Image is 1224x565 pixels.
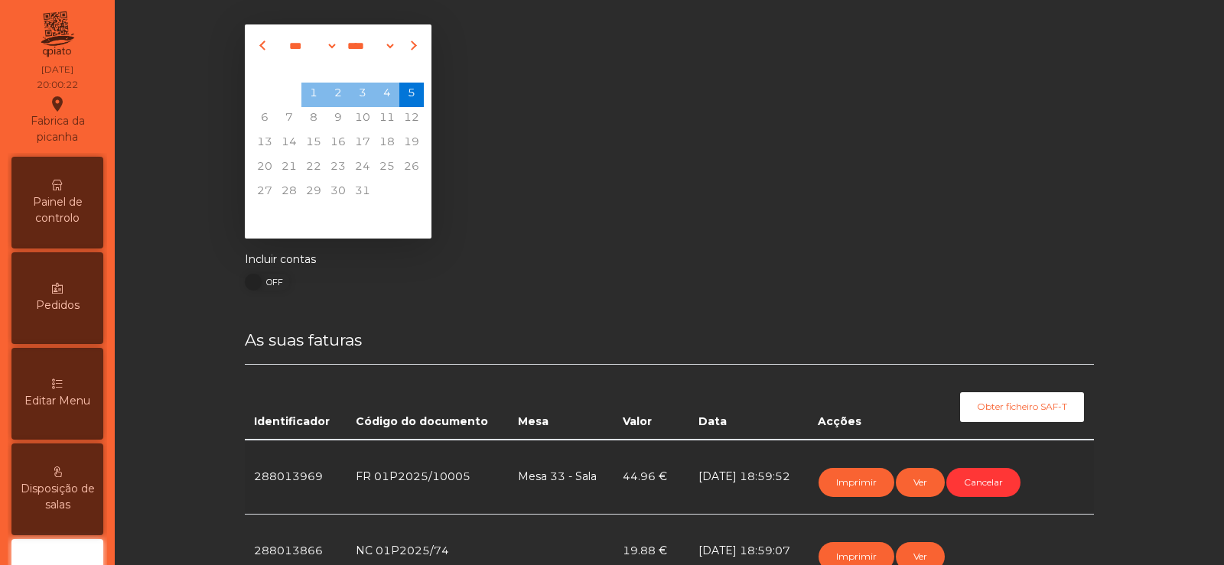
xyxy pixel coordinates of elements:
[399,107,424,132] span: 12
[252,83,277,107] div: Monday, September 29, 2025
[338,34,396,57] select: Select year
[301,132,326,156] span: 15
[277,156,301,180] div: Tuesday, October 21, 2025
[347,440,509,515] td: FR 01P2025/10005
[399,58,424,83] div: Su
[301,83,326,107] div: Wednesday, October 1, 2025
[350,180,375,205] div: Friday, October 31, 2025
[347,365,509,440] th: Código do documento
[253,274,291,291] span: OFF
[301,156,326,180] span: 22
[15,194,99,226] span: Painel de controlo
[37,78,78,92] div: 20:00:22
[375,83,399,107] span: 4
[509,440,614,515] td: Mesa 33 - Sala
[252,132,277,156] span: 13
[326,58,350,83] div: Th
[375,58,399,83] div: Sa
[375,132,399,156] div: Saturday, October 18, 2025
[252,107,277,132] div: Monday, October 6, 2025
[245,365,347,440] th: Identificador
[326,132,350,156] span: 16
[301,58,326,83] div: We
[399,156,424,180] span: 26
[350,205,375,229] div: Friday, November 7, 2025
[399,83,424,107] div: Sunday, October 5, 2025
[375,83,399,107] div: Saturday, October 4, 2025
[350,107,375,132] div: Friday, October 10, 2025
[689,365,808,440] th: Data
[326,83,350,107] div: Thursday, October 2, 2025
[252,180,277,205] span: 27
[277,58,301,83] div: Tu
[375,156,399,180] span: 25
[819,468,894,497] button: Imprimir
[326,205,350,229] div: Thursday, November 6, 2025
[326,180,350,205] div: Thursday, October 30, 2025
[277,180,301,205] span: 28
[245,329,1094,352] h4: As suas faturas
[277,107,301,132] div: Tuesday, October 7, 2025
[326,107,350,132] div: Thursday, October 9, 2025
[350,156,375,180] span: 24
[41,63,73,76] div: [DATE]
[245,440,347,515] td: 288013969
[280,34,338,57] select: Select month
[38,8,76,61] img: qpiato
[350,58,375,83] div: Fr
[399,180,424,205] div: Sunday, November 2, 2025
[277,83,301,107] div: Tuesday, September 30, 2025
[375,205,399,229] div: Saturday, November 8, 2025
[15,481,99,513] span: Disposição de salas
[375,180,399,205] div: Saturday, November 1, 2025
[350,132,375,156] span: 17
[301,132,326,156] div: Wednesday, October 15, 2025
[350,83,375,107] span: 3
[277,205,301,229] div: Tuesday, November 4, 2025
[350,132,375,156] div: Friday, October 17, 2025
[399,132,424,156] span: 19
[301,180,326,205] span: 29
[277,132,301,156] div: Tuesday, October 14, 2025
[399,132,424,156] div: Sunday, October 19, 2025
[399,205,424,229] div: Sunday, November 9, 2025
[245,252,316,268] label: Incluir contas
[375,107,399,132] div: Saturday, October 11, 2025
[301,156,326,180] div: Wednesday, October 22, 2025
[350,107,375,132] span: 10
[326,180,350,205] span: 30
[326,156,350,180] span: 23
[960,392,1084,421] button: Obter ficheiro SAF-T
[277,107,301,132] span: 7
[326,156,350,180] div: Thursday, October 23, 2025
[350,180,375,205] span: 31
[946,468,1021,497] button: Cancelar
[301,107,326,132] span: 8
[252,205,277,229] div: Monday, November 3, 2025
[256,34,272,58] button: Previous month
[375,156,399,180] div: Saturday, October 25, 2025
[350,156,375,180] div: Friday, October 24, 2025
[896,468,945,497] button: Ver
[12,95,103,145] div: Fabrica da picanha
[689,440,808,515] td: [DATE] 18:59:52
[614,365,689,440] th: Valor
[404,34,421,58] button: Next month
[252,180,277,205] div: Monday, October 27, 2025
[252,58,277,83] div: Mo
[301,205,326,229] div: Wednesday, November 5, 2025
[252,132,277,156] div: Monday, October 13, 2025
[277,156,301,180] span: 21
[350,83,375,107] div: Friday, October 3, 2025
[399,156,424,180] div: Sunday, October 26, 2025
[252,107,277,132] span: 6
[375,132,399,156] span: 18
[509,365,614,440] th: Mesa
[48,95,67,113] i: location_on
[326,132,350,156] div: Thursday, October 16, 2025
[252,156,277,180] span: 20
[301,107,326,132] div: Wednesday, October 8, 2025
[252,156,277,180] div: Monday, October 20, 2025
[277,180,301,205] div: Tuesday, October 28, 2025
[375,107,399,132] span: 11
